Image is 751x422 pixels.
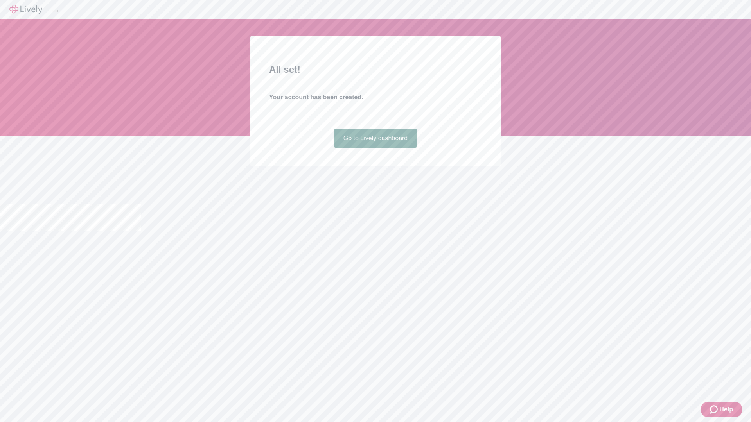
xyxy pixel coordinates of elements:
[269,63,482,77] h2: All set!
[719,405,733,414] span: Help
[701,402,742,417] button: Zendesk support iconHelp
[9,5,42,14] img: Lively
[710,405,719,414] svg: Zendesk support icon
[52,10,58,12] button: Log out
[334,129,417,148] a: Go to Lively dashboard
[269,93,482,102] h4: Your account has been created.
